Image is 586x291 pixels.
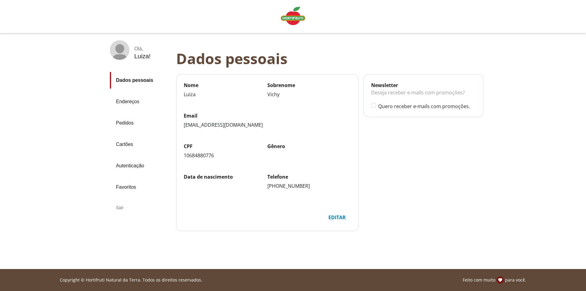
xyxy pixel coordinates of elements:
label: Quero receber e-mails com promoções. [378,103,476,110]
div: Newsletter [371,82,476,89]
p: Feito com muito para você. [463,276,526,284]
button: Editar [323,211,351,224]
img: amor [497,276,504,284]
label: Nome [184,82,267,89]
div: Olá , [134,46,150,52]
p: Copyright © Hortifruti Natural da Terra. Todos os direitos reservados. [60,277,202,283]
div: Linha de sessão [2,276,584,284]
label: Data de nascimento [184,173,267,180]
img: Logo [281,7,305,25]
div: Luiza [184,91,267,98]
div: Deseja receber e-mails com promoções? [371,89,476,103]
div: [PHONE_NUMBER] [267,183,351,189]
div: Vichy [267,91,351,98]
a: Dados pessoais [110,72,171,89]
label: Sobrenome [267,82,351,89]
a: Logo [278,4,308,29]
a: Endereços [110,93,171,110]
label: CPF [184,143,267,150]
div: Dados pessoais [176,50,488,67]
div: [EMAIL_ADDRESS][DOMAIN_NAME] [184,122,351,128]
div: 10684880776 [184,152,267,159]
a: Autenticação [110,158,171,174]
a: Pedidos [110,115,171,131]
label: Email [184,112,351,119]
div: Luiza ! [134,53,150,60]
label: Telefone [267,173,351,180]
a: Favoritos [110,179,171,195]
label: Gênero [267,143,351,150]
div: Sair [110,200,171,215]
a: Cartões [110,136,171,153]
